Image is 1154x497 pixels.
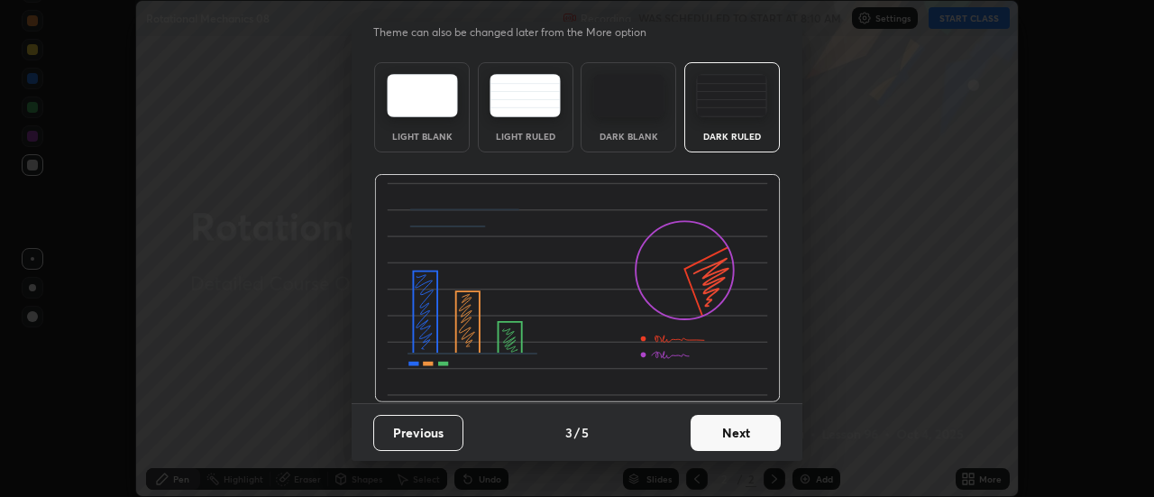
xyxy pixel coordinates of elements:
img: lightTheme.e5ed3b09.svg [387,74,458,117]
h4: 5 [582,423,589,442]
img: darkTheme.f0cc69e5.svg [593,74,664,117]
img: lightRuledTheme.5fabf969.svg [490,74,561,117]
button: Previous [373,415,463,451]
div: Dark Blank [592,132,664,141]
button: Next [691,415,781,451]
h4: / [574,423,580,442]
div: Light Blank [386,132,458,141]
p: Theme can also be changed later from the More option [373,24,665,41]
h4: 3 [565,423,572,442]
img: darkRuledTheme.de295e13.svg [696,74,767,117]
img: darkRuledThemeBanner.864f114c.svg [374,174,781,403]
div: Light Ruled [490,132,562,141]
div: Dark Ruled [696,132,768,141]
